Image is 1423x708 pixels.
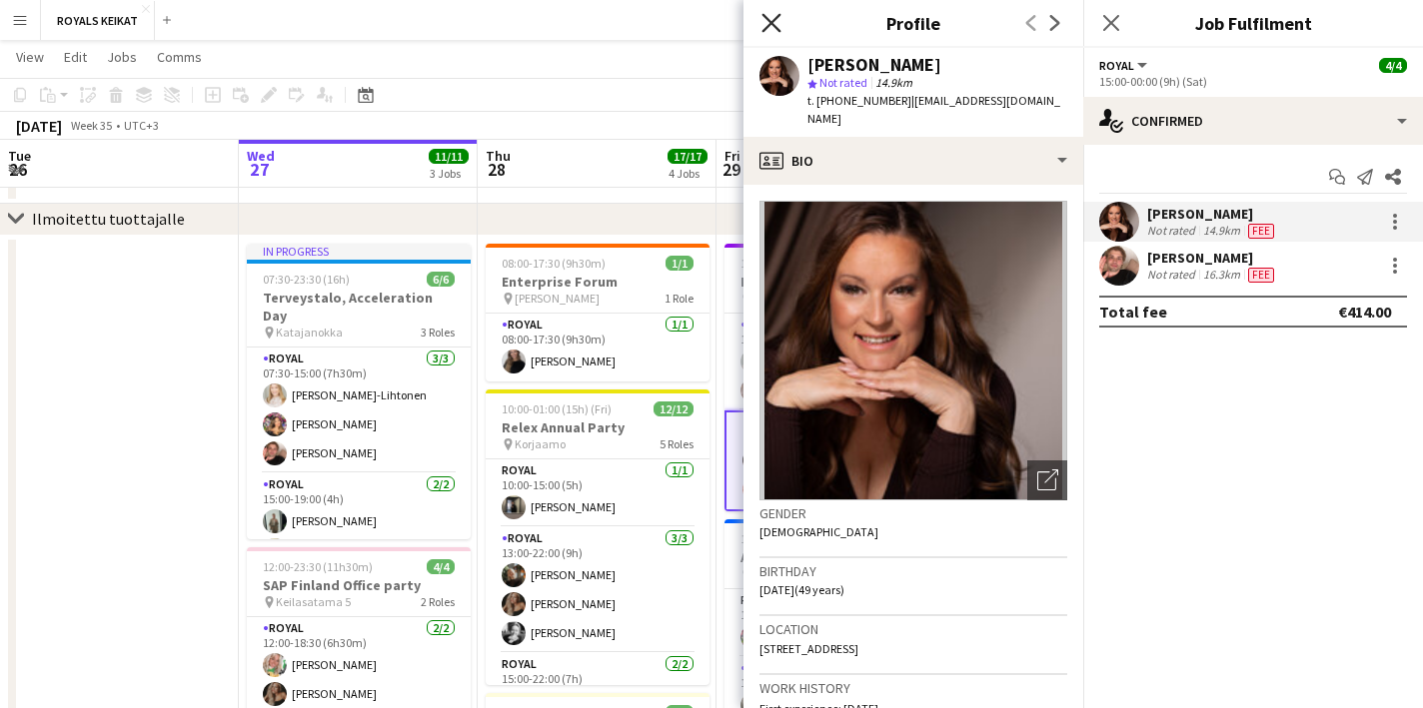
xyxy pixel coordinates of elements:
h3: Location [759,620,1067,638]
span: Comms [157,48,202,66]
span: Royal [1099,58,1134,73]
span: [PERSON_NAME] [515,291,600,306]
h3: Birthday [759,562,1067,580]
app-card-role: Royal2/215:00-22:00 (7h)[PERSON_NAME]-Lihtonen[PERSON_NAME] [724,314,948,410]
span: [DEMOGRAPHIC_DATA] [759,524,878,539]
span: Wed [247,147,275,165]
a: Comms [149,44,210,70]
button: Royal [1099,58,1150,73]
div: €414.00 [1338,302,1391,322]
h3: Job Fulfilment [1083,10,1423,36]
span: 11/11 [429,149,469,164]
span: 1/1 [666,256,694,271]
span: View [16,48,44,66]
h3: Terveystalo, Acceleration Day [247,289,471,325]
a: Jobs [99,44,145,70]
h3: Gender [759,504,1067,522]
span: 17:00-22:30 (5h30m) [740,531,844,546]
span: | [EMAIL_ADDRESS][DOMAIN_NAME] [807,93,1060,126]
span: Fee [1248,224,1274,239]
span: 07:30-23:30 (16h) [263,272,350,287]
span: 12:00-23:30 (11h30m) [263,559,373,574]
span: 12/12 [654,401,694,416]
h3: Knowit [724,273,948,291]
div: Confirmed [1083,97,1423,145]
span: 5 Roles [660,436,694,451]
span: 27 [244,158,275,181]
app-card-role: Royal1/117:00-22:30 (5h30m)[PERSON_NAME] [724,589,948,657]
div: Not rated [1147,223,1199,239]
div: 14.9km [1199,223,1244,239]
span: 26 [5,158,31,181]
span: Jobs [107,48,137,66]
span: 1 Role [665,291,694,306]
app-job-card: 08:00-17:30 (9h30m)1/1Enterprise Forum [PERSON_NAME]1 RoleRoyal1/108:00-17:30 (9h30m)[PERSON_NAME] [486,244,710,381]
div: In progress [247,244,471,260]
app-card-role: Royal2/215:00-19:00 (4h)[PERSON_NAME] [247,473,471,570]
span: 3 Roles [421,325,455,340]
h3: Relex Annual Party [486,418,710,436]
div: Not rated [1147,267,1199,283]
span: 29 [721,158,740,181]
span: Katajanokka [276,325,343,340]
app-card-role: Royal3/307:30-15:00 (7h30m)[PERSON_NAME]-Lihtonen[PERSON_NAME][PERSON_NAME] [247,348,471,473]
span: t. [PHONE_NUMBER] [807,93,911,108]
app-card-role: Royal3/313:00-22:00 (9h)[PERSON_NAME][PERSON_NAME][PERSON_NAME] [486,527,710,653]
app-job-card: In progress07:30-23:30 (16h)6/6Terveystalo, Acceleration Day Katajanokka3 RolesRoyal3/307:30-15:0... [247,244,471,539]
div: Crew has different fees then in role [1244,223,1278,239]
h3: Work history [759,679,1067,697]
a: Edit [56,44,95,70]
div: [PERSON_NAME] [1147,205,1278,223]
div: 16.3km [1199,267,1244,283]
span: [STREET_ADDRESS] [759,641,858,656]
app-card-role: Royal2/215:00-00:00 (9h)[PERSON_NAME][PERSON_NAME] [724,410,948,511]
app-card-role: Royal1/108:00-17:30 (9h30m)[PERSON_NAME] [486,314,710,381]
h3: ALLAS LIVE 2025 [724,548,948,566]
div: [PERSON_NAME] [1147,249,1278,267]
app-card-role: Royal1/110:00-15:00 (5h)[PERSON_NAME] [486,459,710,527]
div: 3 Jobs [430,166,468,181]
span: Fee [1248,268,1274,283]
span: Week 35 [66,118,116,133]
span: Tue [8,147,31,165]
span: Thu [486,147,511,165]
h3: Profile [743,10,1083,36]
span: 10:00-01:00 (15h) (Fri) [502,401,612,416]
div: Total fee [1099,302,1167,322]
a: View [8,44,52,70]
app-job-card: 10:00-01:00 (15h) (Fri)12/12Relex Annual Party Korjaamo5 RolesRoyal1/110:00-15:00 (5h)[PERSON_NAM... [486,389,710,685]
span: 14.9km [871,75,916,90]
span: Korjaamo [515,436,566,451]
span: 6/6 [427,272,455,287]
h3: Enterprise Forum [486,273,710,291]
div: Crew has different fees then in role [1244,267,1278,283]
span: 2 Roles [421,594,455,609]
div: [DATE] [16,116,62,136]
span: 15:00-00:00 (9h) (Sat) [740,256,848,271]
span: 28 [483,158,511,181]
div: 15:00-00:00 (9h) (Sat) [1099,74,1407,89]
span: Not rated [819,75,867,90]
span: Fri [724,147,740,165]
div: UTC+3 [124,118,159,133]
h3: SAP Finland Office party [247,576,471,594]
span: 4/4 [427,559,455,574]
div: 4 Jobs [669,166,707,181]
div: Ilmoitettu tuottajalle [32,209,185,229]
span: Edit [64,48,87,66]
div: Bio [743,137,1083,185]
button: ROYALS KEIKAT [41,1,155,40]
span: [DATE] (49 years) [759,582,844,597]
div: Open photos pop-in [1027,460,1067,500]
span: 4/4 [1379,58,1407,73]
app-job-card: 15:00-00:00 (9h) (Sat)4/4Knowit Puimala, Backaksen kartano2 RolesRoyal2/215:00-22:00 (7h)[PERSON_... [724,244,948,511]
span: 17/17 [668,149,708,164]
img: Crew avatar or photo [759,201,1067,500]
div: [PERSON_NAME] [807,56,941,74]
span: Keilasatama 5 [276,594,351,609]
span: 08:00-17:30 (9h30m) [502,256,606,271]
